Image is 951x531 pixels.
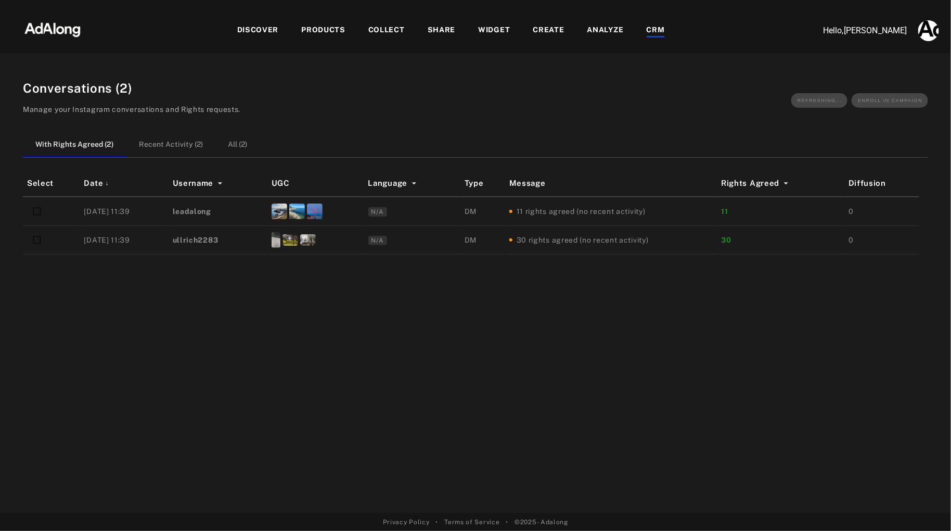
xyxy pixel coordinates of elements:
[215,133,260,157] button: All (2)
[301,24,345,37] div: PRODUCTS
[126,133,215,157] button: Recent Activity (2)
[505,170,717,197] th: Message
[289,204,305,219] img: UGC Thumbnail 2
[368,178,456,189] div: Language
[300,234,316,246] img: UGC Thumbnail 3
[105,179,109,188] span: ↓
[368,207,387,217] span: N/A
[515,517,568,527] span: © 2025 - Adalong
[267,170,364,197] th: UGC
[916,18,942,44] button: Account settings
[517,206,646,217] span: 11 rights agreed (no recent activity)
[282,234,298,246] img: UGC Thumbnail 2
[436,517,439,527] span: •
[721,206,840,217] div: 11
[307,204,323,219] img: UGC Thumbnail 3
[647,24,665,37] div: CRM
[23,105,240,115] p: Manage your Instagram conversations and Rights requests.
[272,232,280,248] img: UGC Thumbnail 1
[844,170,919,197] th: Diffusion
[478,24,510,37] div: WIDGET
[23,133,126,157] button: With Rights Agreed (2)
[84,178,164,189] div: Date
[721,178,840,189] div: Rights Agreed
[173,207,211,216] strong: leadalong
[272,204,287,219] img: UGC Thumbnail 1
[460,170,505,197] th: Type
[27,178,76,189] div: Select
[918,20,939,41] img: AAuE7mCcxfrEYqyvOQj0JEqcpTTBGQ1n7nJRUNytqTeM
[237,24,279,37] div: DISCOVER
[7,13,98,44] img: 63233d7d88ed69de3c212112c67096b6.png
[849,207,854,216] span: 0
[428,24,456,37] div: SHARE
[23,79,240,97] h2: Conversations ( 2 )
[506,517,509,527] span: •
[173,236,219,244] strong: ullrich2283
[383,517,430,527] a: Privacy Policy
[80,226,169,255] td: [DATE] 11:39
[849,236,854,244] span: 0
[899,481,951,531] iframe: Chat Widget
[460,197,505,226] td: DM
[368,24,405,37] div: COLLECT
[173,178,263,189] div: Username
[533,24,564,37] div: CREATE
[721,235,840,246] div: 30
[444,517,499,527] a: Terms of Service
[517,235,649,246] span: 30 rights agreed (no recent activity)
[803,24,907,37] p: Hello, [PERSON_NAME]
[460,226,505,255] td: DM
[368,236,387,245] span: N/A
[587,24,624,37] div: ANALYZE
[80,197,169,226] td: [DATE] 11:39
